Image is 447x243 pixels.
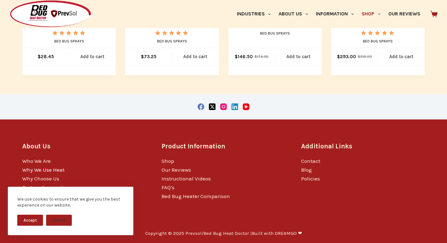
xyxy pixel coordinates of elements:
a: Who We Are [22,158,51,164]
a: FAQ’s [162,184,174,191]
a: Add to cart: “Lights Out Bed Bug Killer Spray Package” [275,48,322,65]
a: Instagram [220,103,227,110]
span: $ [254,54,257,59]
a: Bed Bug Sprays [260,31,290,36]
a: Add to cart: “Lights Out Bed Bug Killer Spray - Gallon (Refill)” [172,48,219,65]
a: Bed Bug Sprays [54,39,84,43]
bdi: 293.00 [337,54,356,59]
button: Accept [17,215,43,226]
bdi: 318.00 [358,54,372,59]
a: Shop [162,158,174,164]
a: Bed Bug Heater Comparison [162,193,230,199]
span: $ [38,54,41,59]
a: Add to cart: “Lights Out Bed Bug Spray with Pump Sprayer” [378,48,425,65]
a: Contact [301,158,320,164]
span: $ [337,54,340,59]
span: $ [141,54,144,59]
a: Our Reviews [162,167,191,173]
a: Why Choose Us [22,175,59,182]
div: Rated 5.00 out of 5 [155,30,189,35]
p: Copyright © 2025 Prevsol/Bed Bug Heat Doctor | [145,230,302,237]
span: Rated out of 5 [52,30,86,50]
a: YouTube [243,103,249,110]
a: LinkedIn [231,103,238,110]
span: $ [235,54,238,59]
a: Facebook [198,103,204,110]
a: Instructional Videos [162,175,211,182]
button: Open LiveChat chat widget [5,3,24,21]
span: $ [358,54,360,59]
a: Built with DREAMGO ❤ [252,230,302,236]
a: Policies [301,175,320,182]
span: Rated out of 5 [155,30,189,50]
a: Blog [301,167,312,173]
button: Decline [46,215,72,226]
div: Rated 5.00 out of 5 [52,30,86,35]
a: Partner Associations [22,184,72,191]
h3: About Us [22,141,146,151]
div: Rated 5.00 out of 5 [361,30,395,35]
bdi: 73.25 [141,54,157,59]
h3: Additional Links [301,141,425,151]
a: Bed Bug Sprays [363,39,393,43]
a: X (Twitter) [209,103,216,110]
span: Rated out of 5 [361,30,395,50]
h3: Product Information [162,141,285,151]
a: Bed Bug Sprays [157,39,187,43]
bdi: 174.95 [254,54,269,59]
bdi: 28.45 [38,54,54,59]
a: Why We Use Heat [22,167,65,173]
a: Add to cart: “Lights Out Bed Bug Killer Spray - 32 oz.” [69,48,116,65]
div: We use cookies to ensure that we give you the best experience on our website. [17,196,124,208]
bdi: 146.50 [235,54,253,59]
